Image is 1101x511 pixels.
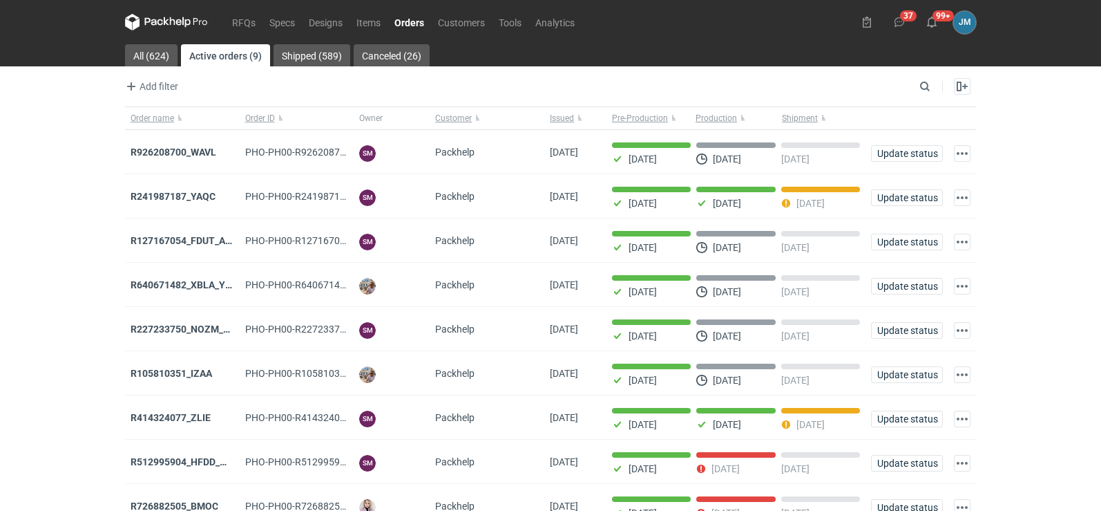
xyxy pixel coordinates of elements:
a: Items [350,14,387,30]
figcaption: SM [359,234,376,250]
span: 26/08/2025 [550,412,578,423]
figcaption: SM [359,455,376,472]
figcaption: SM [359,145,376,162]
p: [DATE] [781,242,810,253]
a: R241987187_YAQC [131,191,216,202]
button: Update status [871,145,943,162]
button: Update status [871,189,943,206]
button: Actions [954,189,970,206]
a: Orders [387,14,431,30]
span: Order name [131,113,174,124]
button: Update status [871,234,943,250]
a: Active orders (9) [181,44,270,66]
span: Update status [877,414,937,424]
p: [DATE] [629,154,657,165]
a: Designs [302,14,350,30]
a: R512995904_HFDD_MOOR [131,456,248,467]
p: [DATE] [629,198,657,209]
button: Actions [954,366,970,383]
figcaption: SM [359,322,376,339]
span: 10/09/2025 [550,191,578,202]
span: PHO-PH00-R926208700_WAVL [245,147,381,158]
a: Analytics [528,14,582,30]
span: 04/09/2025 [550,324,578,335]
span: Add filter [123,78,178,95]
span: PHO-PH00-R512995904_HFDD_MOOR [245,456,412,467]
p: [DATE] [629,375,657,386]
figcaption: SM [359,189,376,206]
p: [DATE] [781,286,810,297]
p: [DATE] [796,419,825,430]
div: Joanna Myślak [953,11,976,34]
p: [DATE] [629,463,657,474]
button: Production [693,107,779,129]
span: Packhelp [435,368,475,379]
span: Owner [359,113,383,124]
span: Update status [877,193,937,203]
span: 09/09/2025 [550,235,578,246]
p: [DATE] [713,286,741,297]
a: R127167054_FDUT_ACTL [131,235,243,246]
a: Tools [492,14,528,30]
button: Customer [430,107,544,129]
a: RFQs [225,14,262,30]
button: Actions [954,322,970,339]
span: Packhelp [435,279,475,290]
a: R640671482_XBLA_YSXL_LGDV_BUVN_WVLV [131,279,332,290]
p: [DATE] [629,242,657,253]
button: JM [953,11,976,34]
a: Shipped (589) [274,44,350,66]
span: Update status [877,458,937,468]
p: [DATE] [796,198,825,209]
p: [DATE] [713,331,741,342]
button: Add filter [122,78,179,95]
span: Issued [550,113,574,124]
p: [DATE] [781,154,810,165]
a: R414324077_ZLIE [131,412,211,423]
p: [DATE] [629,331,657,342]
span: PHO-PH00-R127167054_FDUT_ACTL [245,235,406,246]
input: Search [917,78,961,95]
button: Actions [954,145,970,162]
span: Update status [877,237,937,247]
span: Customer [435,113,472,124]
button: Actions [954,411,970,427]
a: R926208700_WAVL [131,147,216,158]
a: R105810351_IZAA [131,368,212,379]
span: Packhelp [435,456,475,467]
span: Update status [877,281,937,291]
p: [DATE] [629,286,657,297]
span: Production [696,113,737,124]
span: PHO-PH00-R241987187_YAQC [245,191,379,202]
a: Specs [262,14,302,30]
span: Packhelp [435,324,475,335]
p: [DATE] [713,419,741,430]
span: Update status [877,149,937,158]
p: [DATE] [713,242,741,253]
a: Customers [431,14,492,30]
span: Update status [877,370,937,380]
span: 25/08/2025 [550,456,578,467]
p: [DATE] [713,154,741,165]
p: [DATE] [781,375,810,386]
span: Packhelp [435,235,475,246]
span: Packhelp [435,412,475,423]
p: [DATE] [781,331,810,342]
span: PHO-PH00-R414324077_ZLIE [245,412,374,423]
a: R227233750_NOZM_V1 [131,324,235,335]
span: PHO-PH00-R227233750_NOZM_V1 [245,324,399,335]
button: Order ID [240,107,354,129]
button: 99+ [921,11,943,33]
img: Michał Palasek [359,278,376,295]
span: PHO-PH00-R105810351_IZAA [245,368,376,379]
span: 08/09/2025 [550,279,578,290]
button: Issued [544,107,606,129]
button: Order name [125,107,240,129]
button: Pre-Production [606,107,693,129]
